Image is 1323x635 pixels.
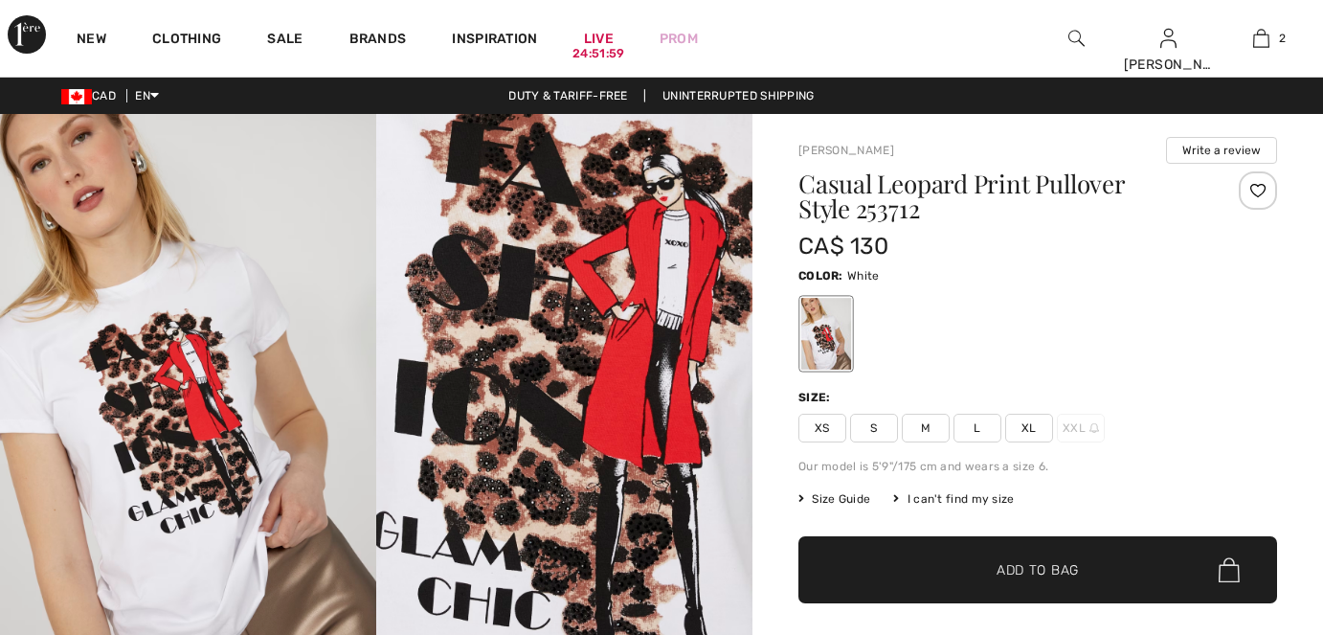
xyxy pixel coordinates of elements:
span: 2 [1279,30,1286,47]
span: XXL [1057,414,1105,442]
img: My Bag [1253,27,1269,50]
a: Brands [349,31,407,51]
a: New [77,31,106,51]
iframe: Opens a widget where you can chat to one of our agents [1201,491,1304,539]
div: Size: [798,389,835,406]
img: Canadian Dollar [61,89,92,104]
img: 1ère Avenue [8,15,46,54]
span: M [902,414,950,442]
a: Sale [267,31,303,51]
a: Sign In [1160,29,1177,47]
a: Live24:51:59 [584,29,614,49]
button: Write a review [1166,137,1277,164]
span: Color: [798,269,843,283]
a: Prom [660,29,698,49]
img: ring-m.svg [1089,423,1099,433]
span: L [953,414,1001,442]
span: XS [798,414,846,442]
span: Inspiration [452,31,537,51]
h1: Casual Leopard Print Pullover Style 253712 [798,171,1198,221]
div: White [801,298,851,370]
img: search the website [1068,27,1085,50]
div: I can't find my size [893,490,1014,508]
span: Size Guide [798,490,870,508]
img: My Info [1160,27,1177,50]
a: [PERSON_NAME] [798,144,894,157]
span: S [850,414,898,442]
span: Add to Bag [997,560,1079,580]
span: CAD [61,89,123,102]
button: Add to Bag [798,536,1277,603]
span: CA$ 130 [798,233,888,260]
a: 2 [1216,27,1307,50]
div: Our model is 5'9"/175 cm and wears a size 6. [798,458,1277,475]
span: EN [135,89,159,102]
a: Clothing [152,31,221,51]
div: [PERSON_NAME] [1124,55,1215,75]
span: White [847,269,880,283]
img: Bag.svg [1219,557,1240,582]
div: 24:51:59 [572,45,624,63]
span: XL [1005,414,1053,442]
